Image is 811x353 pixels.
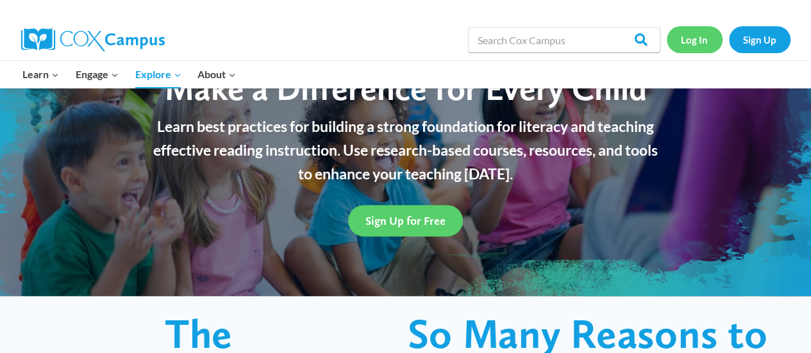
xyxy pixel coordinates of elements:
[729,26,790,53] a: Sign Up
[365,214,446,227] span: Sign Up for Free
[468,27,660,53] input: Search Cox Campus
[146,115,665,185] p: Learn best practices for building a strong foundation for literacy and teaching effective reading...
[67,61,127,88] button: Child menu of Engage
[165,68,647,108] span: Make a Difference for Every Child
[189,61,244,88] button: Child menu of About
[127,61,190,88] button: Child menu of Explore
[15,61,244,88] nav: Primary Navigation
[667,26,723,53] a: Log In
[21,28,165,51] img: Cox Campus
[348,205,463,236] a: Sign Up for Free
[15,61,68,88] button: Child menu of Learn
[667,26,790,53] nav: Secondary Navigation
